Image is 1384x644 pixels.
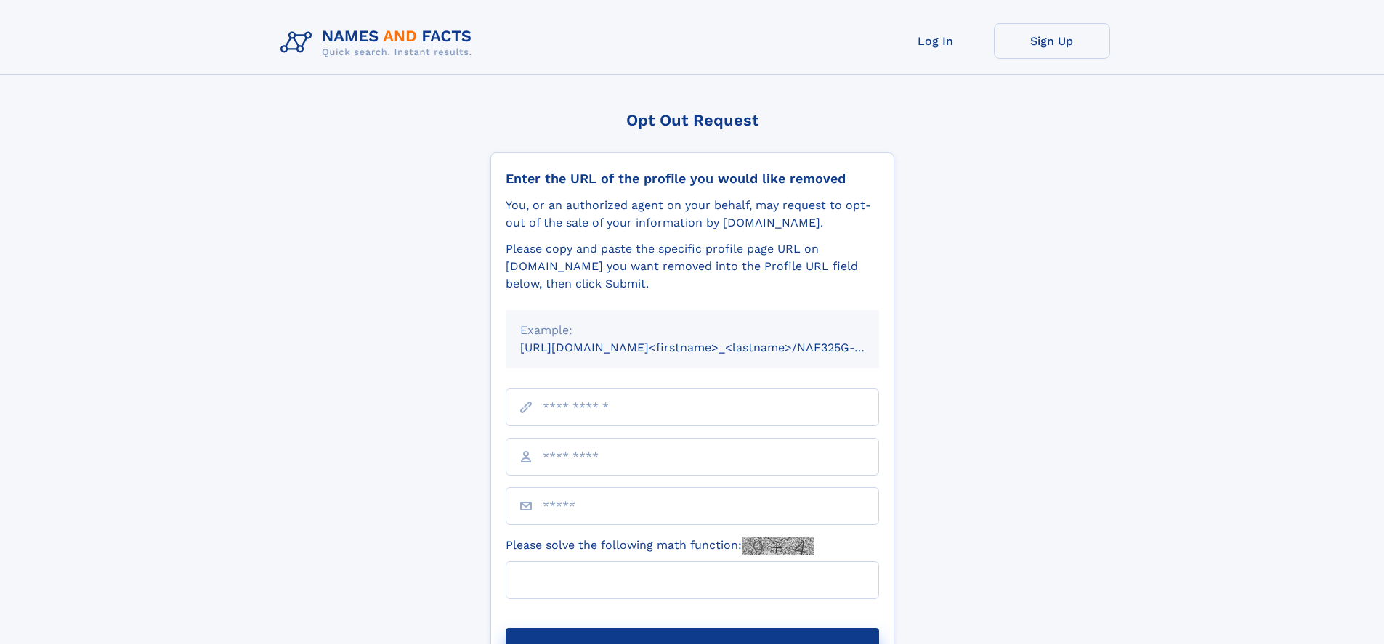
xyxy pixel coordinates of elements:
[994,23,1110,59] a: Sign Up
[520,341,907,354] small: [URL][DOMAIN_NAME]<firstname>_<lastname>/NAF325G-xxxxxxxx
[506,537,814,555] label: Please solve the following math function:
[275,23,484,62] img: Logo Names and Facts
[878,23,994,59] a: Log In
[490,111,894,129] div: Opt Out Request
[520,322,865,339] div: Example:
[506,171,879,187] div: Enter the URL of the profile you would like removed
[506,240,879,293] div: Please copy and paste the specific profile page URL on [DOMAIN_NAME] you want removed into the Pr...
[506,197,879,232] div: You, or an authorized agent on your behalf, may request to opt-out of the sale of your informatio...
